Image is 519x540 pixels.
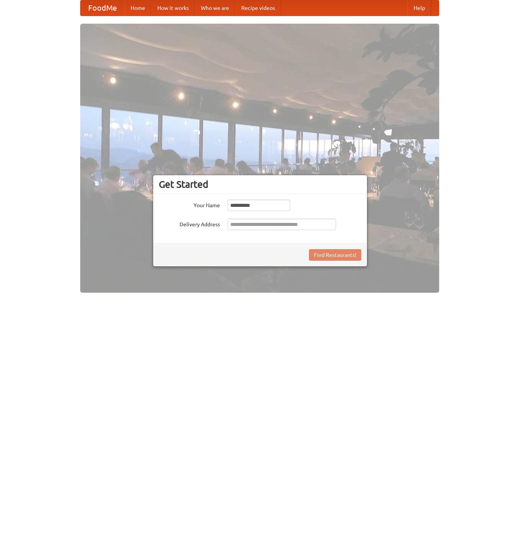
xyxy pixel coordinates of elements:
[151,0,195,16] a: How it works
[407,0,431,16] a: Help
[195,0,235,16] a: Who we are
[235,0,281,16] a: Recipe videos
[159,219,220,228] label: Delivery Address
[81,0,124,16] a: FoodMe
[159,200,220,209] label: Your Name
[309,249,361,261] button: Find Restaurants!
[124,0,151,16] a: Home
[159,179,361,190] h3: Get Started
